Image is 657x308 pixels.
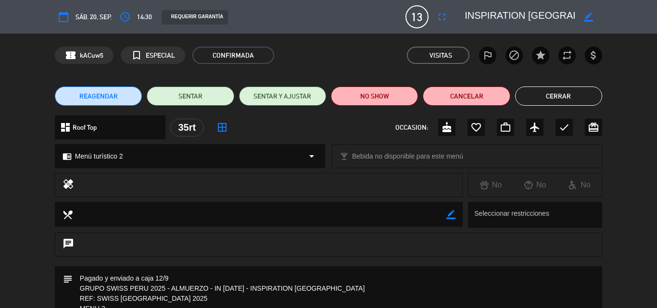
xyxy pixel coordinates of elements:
span: kACuw5 [80,50,103,61]
i: star [535,49,546,61]
button: Cerrar [515,86,602,106]
span: 13 [405,5,429,28]
i: healing [63,178,74,192]
i: border_color [584,12,593,22]
i: check [558,122,570,133]
i: attach_money [588,49,599,61]
i: border_all [216,122,228,133]
i: local_dining [62,209,73,220]
i: subject [62,273,73,284]
i: card_giftcard [588,122,599,133]
button: SENTAR [147,86,234,106]
i: dashboard [60,122,71,133]
button: fullscreen [433,8,451,25]
span: Bebida no disponible para este menú [352,151,463,162]
i: favorite_border [470,122,482,133]
i: outlined_flag [482,49,493,61]
em: Visitas [430,50,452,61]
i: calendar_today [58,11,69,23]
i: work_outline [500,122,511,133]
div: No [468,179,513,191]
button: NO SHOW [331,86,418,106]
i: turned_in_not [131,49,142,61]
span: REAGENDAR [79,91,118,101]
span: sáb. 20, sep. [76,12,112,23]
button: SENTAR Y AJUSTAR [239,86,326,106]
i: access_time [119,11,131,23]
span: ESPECIAL [146,50,175,61]
div: No [513,179,557,191]
i: border_color [446,210,455,219]
button: access_time [116,8,134,25]
i: repeat [561,49,573,61]
div: No [557,179,602,191]
span: 14:30 [137,12,152,23]
span: Menú turístico 2 [75,151,123,162]
div: 35rt [170,119,204,136]
span: CONFIRMADA [192,47,274,64]
i: chat [63,238,74,251]
i: airplanemode_active [529,122,541,133]
i: chrome_reader_mode [63,152,72,161]
button: calendar_today [55,8,72,25]
i: cake [441,122,453,133]
i: block [508,49,520,61]
i: local_bar [340,152,349,161]
span: Roof Top [73,122,97,133]
span: confirmation_number [65,49,76,61]
span: OCCASION: [395,122,428,133]
button: Cancelar [423,86,510,106]
i: fullscreen [436,11,448,23]
i: arrow_drop_down [306,150,317,162]
div: REQUERIR GARANTÍA [162,10,228,25]
button: REAGENDAR [55,86,142,106]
